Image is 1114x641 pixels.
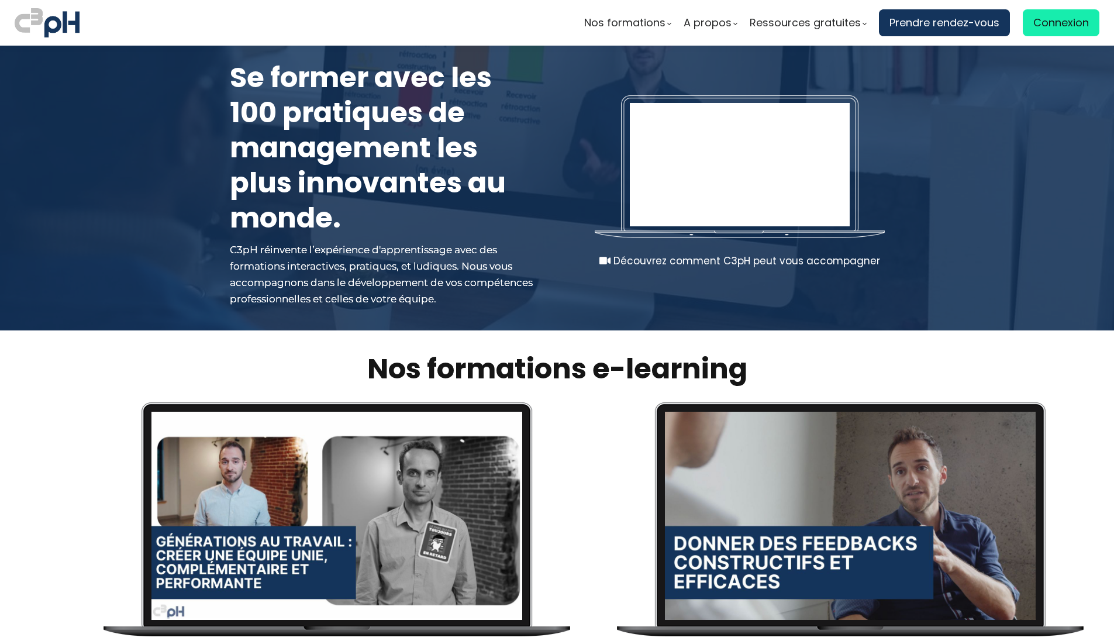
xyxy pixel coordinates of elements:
span: Nos formations [584,14,665,32]
span: Connexion [1033,14,1089,32]
span: Prendre rendez-vous [889,14,999,32]
div: Découvrez comment C3pH peut vous accompagner [595,253,884,269]
span: A propos [684,14,732,32]
a: Prendre rendez-vous [879,9,1010,36]
div: C3pH réinvente l’expérience d'apprentissage avec des formations interactives, pratiques, et ludiq... [230,242,534,307]
img: logo C3PH [15,6,80,40]
a: A propos [684,14,737,32]
h1: Se former avec les 100 pratiques de management les plus innovantes au monde. [230,60,534,236]
h2: Nos formations e-learning [15,351,1099,387]
span: Ressources gratuites [750,14,861,32]
a: Connexion [1023,9,1099,36]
